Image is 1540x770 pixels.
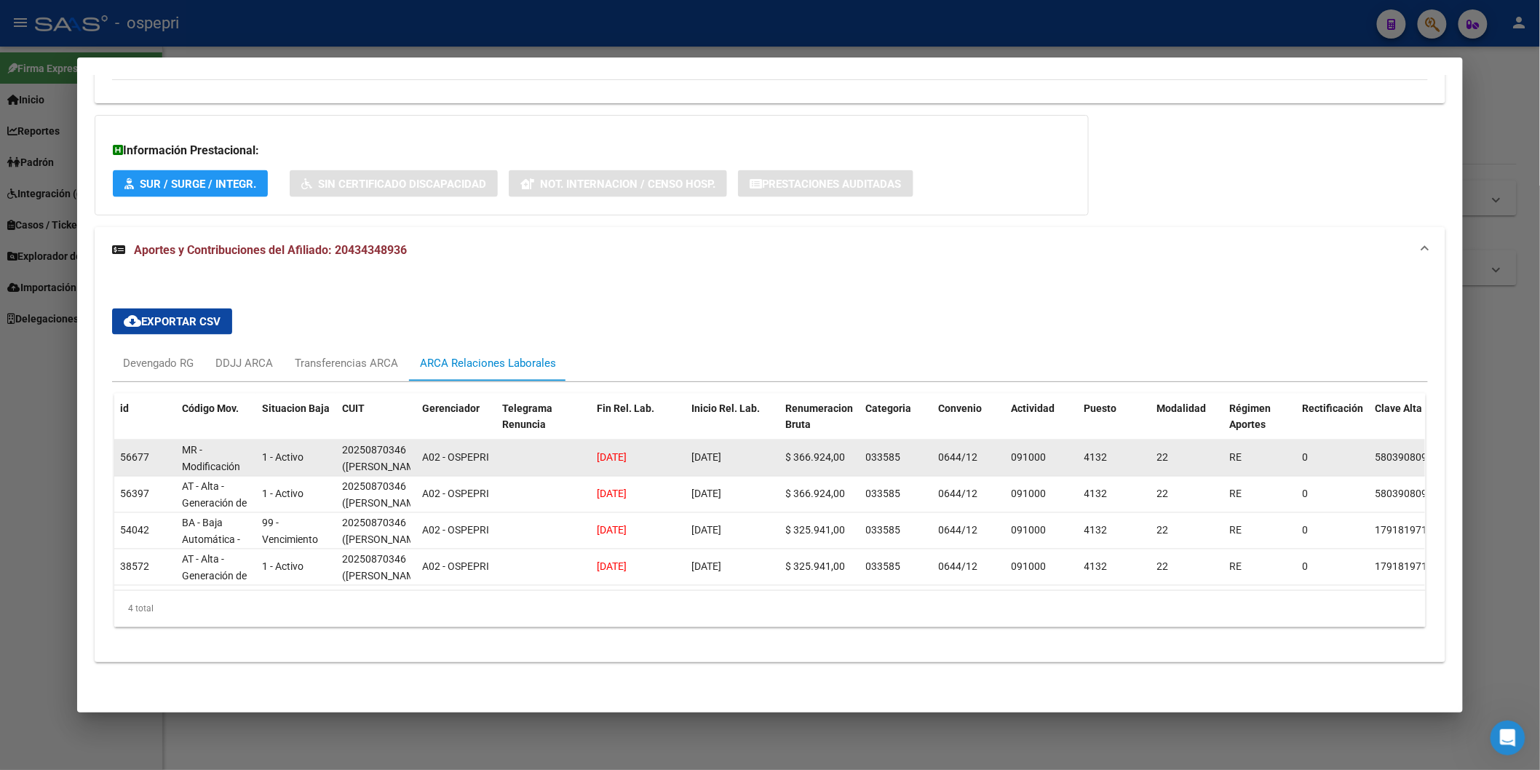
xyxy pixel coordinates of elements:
[1084,488,1108,500] span: 4132
[114,591,1426,627] div: 4 total
[182,445,250,523] span: MR - Modificación de datos en la relación CUIT –CUIL
[1303,452,1309,464] span: 0
[1224,394,1297,458] datatable-header-cell: Régimen Aportes
[336,394,416,458] datatable-header-cell: CUIT
[123,356,194,372] div: Devengado RG
[597,452,627,464] span: [DATE]
[318,178,486,191] span: Sin Certificado Discapacidad
[1376,488,1492,500] span: 58039080985307253045
[597,561,627,573] span: [DATE]
[1157,561,1169,573] span: 22
[1230,561,1242,573] span: RE
[1012,452,1047,464] span: 091000
[691,403,760,415] span: Inicio Rel. Lab.
[256,394,336,458] datatable-header-cell: Situacion Baja
[866,561,901,573] span: 033585
[496,394,591,458] datatable-header-cell: Telegrama Renuncia
[295,356,398,372] div: Transferencias ARCA
[342,479,406,496] div: 20250870346
[1297,394,1370,458] datatable-header-cell: Rectificación
[262,517,326,629] span: 99 - Vencimiento de contrato a plazo fijo o determ., a tiempo compl. o parcial
[540,178,715,191] span: Not. Internacion / Censo Hosp.
[686,394,780,458] datatable-header-cell: Inicio Rel. Lab.
[1084,403,1117,415] span: Puesto
[939,488,978,500] span: 0644/12
[1084,561,1108,573] span: 4132
[262,452,303,464] span: 1 - Activo
[939,452,978,464] span: 0644/12
[124,315,221,328] span: Exportar CSV
[1157,525,1169,536] span: 22
[1303,561,1309,573] span: 0
[1230,525,1242,536] span: RE
[182,403,239,415] span: Código Mov.
[939,525,978,536] span: 0644/12
[262,561,303,573] span: 1 - Activo
[691,525,721,536] span: [DATE]
[597,525,627,536] span: [DATE]
[933,394,1006,458] datatable-header-cell: Convenio
[134,243,407,257] span: Aportes y Contribuciones del Afiliado: 20434348936
[416,394,496,458] datatable-header-cell: Gerenciador
[290,170,498,197] button: Sin Certificado Discapacidad
[502,403,552,432] span: Telegrama Renuncia
[120,561,149,573] span: 38572
[342,571,424,599] span: ([PERSON_NAME] [PERSON_NAME])
[422,525,489,536] span: A02 - OSPEPRI
[176,394,256,458] datatable-header-cell: Código Mov.
[1303,488,1309,500] span: 0
[140,178,256,191] span: SUR / SURGE / INTEGR.
[113,142,1071,159] h3: Información Prestacional:
[420,356,556,372] div: ARCA Relaciones Laborales
[866,525,901,536] span: 033585
[597,488,627,500] span: [DATE]
[342,552,406,568] div: 20250870346
[1230,403,1271,432] span: Régimen Aportes
[691,452,721,464] span: [DATE]
[1157,403,1207,415] span: Modalidad
[1157,452,1169,464] span: 22
[780,394,860,458] datatable-header-cell: Renumeracion Bruta
[738,170,913,197] button: Prestaciones Auditadas
[342,515,406,532] div: 20250870346
[215,356,273,372] div: DDJJ ARCA
[1376,452,1492,464] span: 58039080985307253045
[691,561,721,573] span: [DATE]
[342,534,424,563] span: ([PERSON_NAME] [PERSON_NAME])
[866,403,912,415] span: Categoria
[1491,721,1525,755] iframe: Intercom live chat
[422,403,480,415] span: Gerenciador
[597,403,654,415] span: Fin Rel. Lab.
[342,442,406,459] div: 20250870346
[120,525,149,536] span: 54042
[182,554,247,599] span: AT - Alta - Generación de clave
[95,227,1445,274] mat-expansion-panel-header: Aportes y Contribuciones del Afiliado: 20434348936
[591,394,686,458] datatable-header-cell: Fin Rel. Lab.
[1376,403,1423,415] span: Clave Alta
[182,517,240,563] span: BA - Baja Automática - Anulación
[1151,394,1224,458] datatable-header-cell: Modalidad
[1376,525,1492,536] span: 17918197171302641084
[1012,525,1047,536] span: 091000
[860,394,933,458] datatable-header-cell: Categoria
[939,561,978,573] span: 0644/12
[1303,403,1364,415] span: Rectificación
[114,394,176,458] datatable-header-cell: id
[1012,488,1047,500] span: 091000
[1230,452,1242,464] span: RE
[1012,561,1047,573] span: 091000
[422,488,489,500] span: A02 - OSPEPRI
[691,488,721,500] span: [DATE]
[786,403,854,432] span: Renumeracion Bruta
[1006,394,1079,458] datatable-header-cell: Actividad
[1084,525,1108,536] span: 4132
[866,452,901,464] span: 033585
[182,481,247,526] span: AT - Alta - Generación de clave
[1079,394,1151,458] datatable-header-cell: Puesto
[422,452,489,464] span: A02 - OSPEPRI
[762,178,902,191] span: Prestaciones Auditadas
[262,488,303,500] span: 1 - Activo
[1157,488,1169,500] span: 22
[786,488,846,500] span: $ 366.924,00
[342,403,365,415] span: CUIT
